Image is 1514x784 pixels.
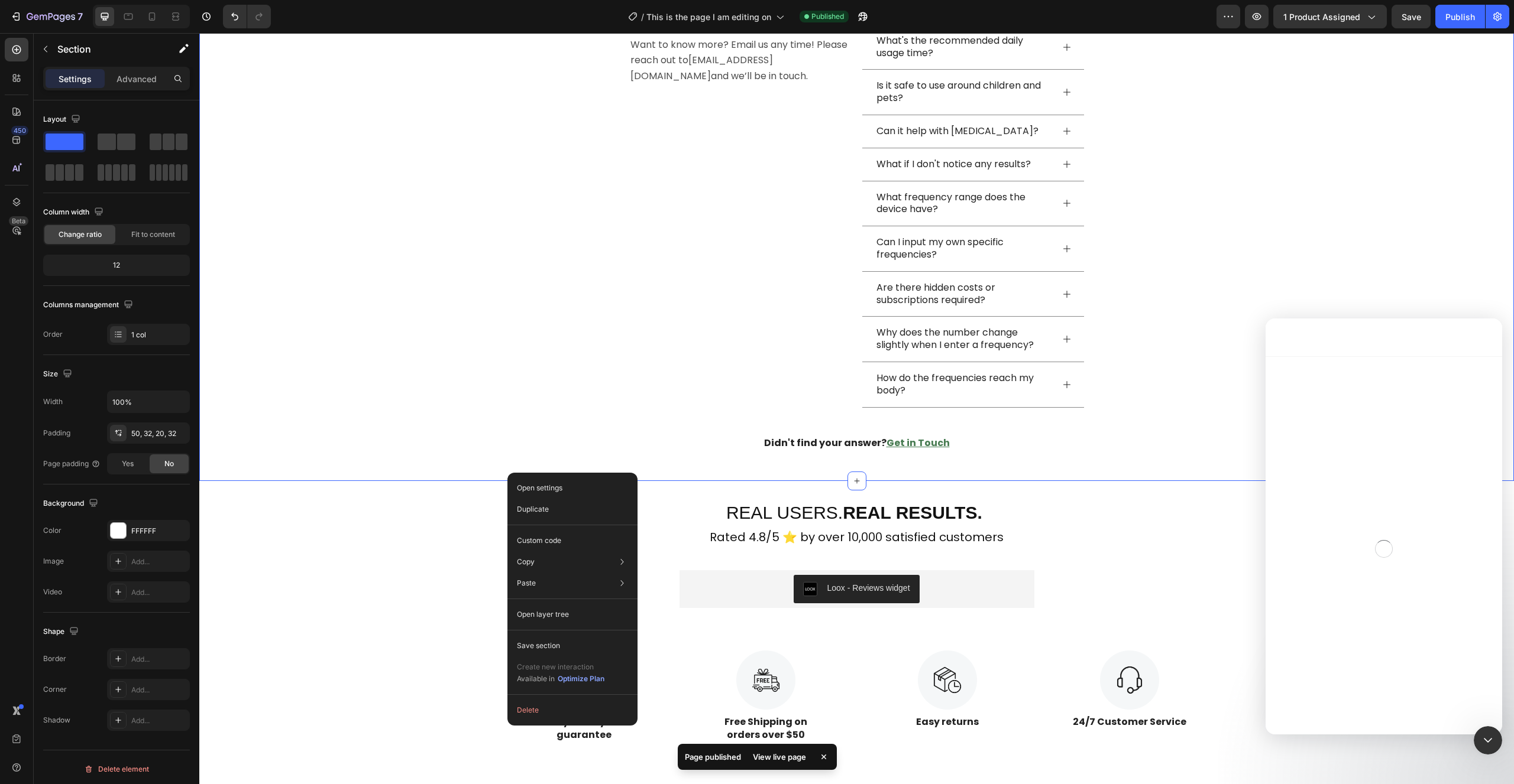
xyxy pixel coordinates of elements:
[627,549,710,561] div: Loox - Reviews widget
[43,204,106,220] div: Column width
[131,715,187,726] div: Add...
[811,11,844,22] span: Published
[641,11,644,23] span: /
[131,330,187,340] div: 1 col
[517,557,535,567] p: Copy
[517,504,549,515] p: Duplicate
[131,526,187,536] div: FFFFFF
[9,216,28,226] div: Beta
[677,2,852,27] p: What's the recommended daily usage time?
[1445,11,1475,23] div: Publish
[677,125,832,138] p: What if I don't notice any results?
[43,428,70,438] div: Padding
[558,674,604,684] div: Optimize Plan
[719,617,778,676] img: Alt Image
[108,391,189,412] input: Auto
[746,749,813,765] div: View live page
[525,682,608,695] span: Free Shipping on
[565,403,687,417] strong: Didn't find your answer?
[1283,11,1360,23] span: 1 product assigned
[512,700,633,721] button: Delete
[131,587,187,598] div: Add...
[517,483,562,493] p: Open settings
[677,92,839,105] p: Can it help with [MEDICAL_DATA]?
[594,542,720,570] button: Loox - Reviews widget
[43,525,62,536] div: Color
[164,458,174,469] span: No
[677,47,852,71] p: Is it safe to use around children and pets?
[512,36,609,50] span: and we’ll be in touch.
[517,609,569,620] p: Open layer tree
[43,587,62,597] div: Video
[131,428,187,439] div: 50, 32, 20, 32
[199,33,1514,784] iframe: Design area
[43,760,190,779] button: Delete element
[685,751,741,763] p: Page published
[687,403,750,417] a: Get in Touch
[528,695,606,708] span: orders over $50
[335,682,434,695] span: 30 Day money back
[677,339,852,364] p: How do the frequencies reach my body?
[59,229,102,240] span: Change ratio
[223,5,271,28] div: Undo/Redo
[677,203,852,228] p: Can I input my own specific frequencies?
[1266,318,1502,734] iframe: Intercom live chat
[57,42,154,56] p: Section
[5,5,88,28] button: 7
[131,229,175,240] span: Fit to content
[43,396,63,407] div: Width
[557,673,605,685] button: Optimize Plan
[122,458,134,469] span: Yes
[1392,5,1431,28] button: Save
[43,458,101,469] div: Page padding
[1273,5,1387,28] button: 1 product assigned
[517,661,605,673] p: Create new interaction
[1,493,1314,515] p: Rated 4.8/5 ⭐ by over 10,000 satisfied customers
[537,617,596,676] img: Alt Image
[717,682,779,695] span: Easy returns
[43,329,63,340] div: Order
[643,470,783,489] strong: REAL RESULTS.
[77,9,83,24] p: 7
[43,653,66,664] div: Border
[517,578,536,588] p: Paste
[517,535,561,546] p: Custom code
[131,654,187,665] div: Add...
[43,112,83,128] div: Layout
[1474,726,1502,754] iframe: Intercom live chat
[43,366,75,382] div: Size
[59,73,92,85] p: Settings
[11,126,28,135] div: 450
[1435,5,1485,28] button: Publish
[84,762,149,776] div: Delete element
[677,249,852,274] p: Are there hidden costs or subscriptions required?
[1402,12,1421,22] span: Save
[677,294,852,318] p: Why does the number change slightly when I enter a frequency?
[527,470,788,489] span: REAL USERS.
[43,684,67,695] div: Corner
[517,640,560,651] p: Save section
[131,685,187,695] div: Add...
[43,556,64,567] div: Image
[43,624,81,640] div: Shape
[117,73,157,85] p: Advanced
[677,158,852,183] p: What frequency range does the device have?
[355,617,414,676] img: Alt Image
[646,11,771,23] span: This is the page I am editing on
[131,557,187,567] div: Add...
[43,297,135,313] div: Columns management
[43,496,101,512] div: Background
[517,674,555,683] span: Available in
[874,682,987,695] span: 24/7 Customer Service
[604,549,618,563] img: loox.png
[43,715,70,726] div: Shadow
[357,695,412,708] span: guarantee
[901,617,960,676] img: Alt Image
[46,257,187,274] div: 12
